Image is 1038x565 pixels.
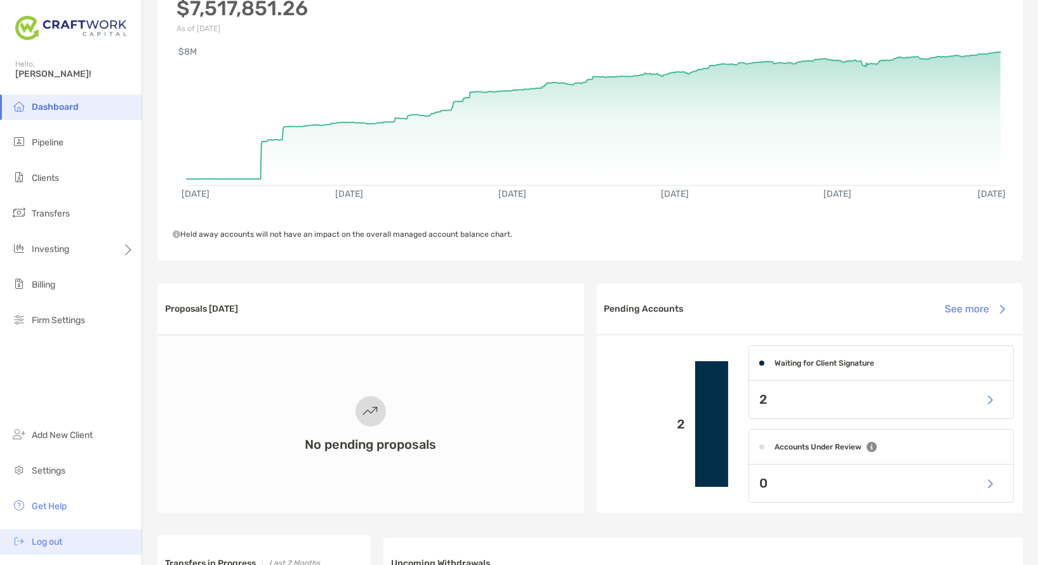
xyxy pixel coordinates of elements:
img: billing icon [11,276,27,291]
span: Transfers [32,208,70,219]
img: pipeline icon [11,134,27,149]
img: Zoe Logo [15,5,126,51]
h3: Proposals [DATE] [165,303,238,314]
img: clients icon [11,169,27,185]
h3: No pending proposals [305,437,436,452]
p: 2 [759,392,767,408]
img: get-help icon [11,498,27,513]
h4: Accounts Under Review [775,442,862,451]
span: Log out [32,536,62,547]
text: $8M [178,46,197,57]
img: add_new_client icon [11,427,27,442]
span: [PERSON_NAME]! [15,69,134,79]
h3: Pending Accounts [604,303,684,314]
text: [DATE] [824,189,852,199]
text: [DATE] [661,189,689,199]
button: See more [935,295,1015,323]
text: [DATE] [335,189,363,199]
img: investing icon [11,241,27,256]
img: settings icon [11,462,27,477]
img: transfers icon [11,205,27,220]
span: Investing [32,244,69,255]
img: firm-settings icon [11,312,27,327]
span: Firm Settings [32,315,85,326]
text: [DATE] [978,189,1006,199]
span: Dashboard [32,102,79,112]
text: [DATE] [182,189,210,199]
span: Settings [32,465,65,476]
span: Get Help [32,501,67,512]
span: Pipeline [32,137,63,148]
text: [DATE] [498,189,526,199]
p: 2 [607,416,685,432]
span: Billing [32,279,55,290]
p: As of [DATE] [176,24,308,33]
p: 0 [759,475,768,491]
img: dashboard icon [11,98,27,114]
span: Add New Client [32,430,93,441]
h4: Waiting for Client Signature [775,359,874,368]
span: Held away accounts will not have an impact on the overall managed account balance chart. [173,230,512,239]
span: Clients [32,173,59,183]
img: logout icon [11,533,27,548]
